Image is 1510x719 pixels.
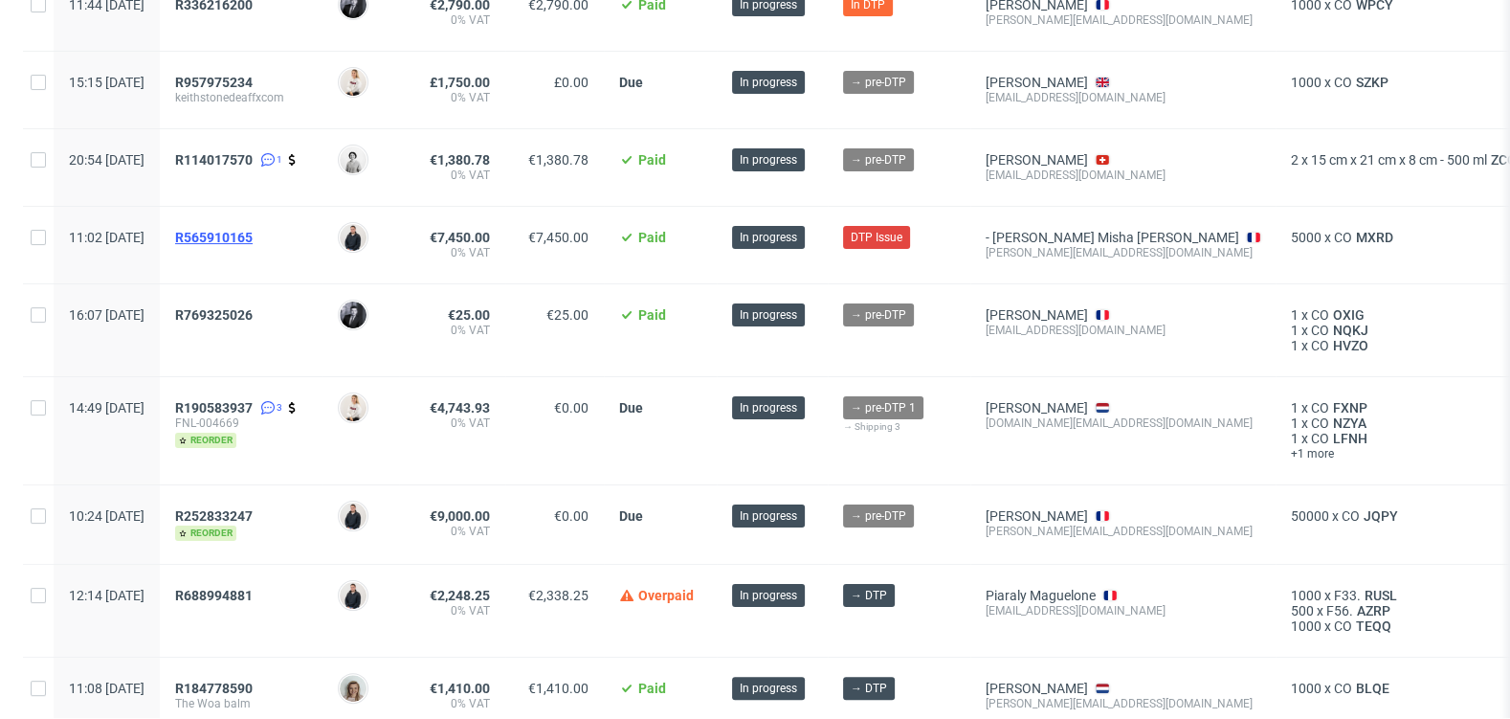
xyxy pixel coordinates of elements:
span: In progress [740,229,797,246]
a: R565910165 [175,230,256,245]
img: Monika Poźniak [340,675,366,702]
span: reorder [175,433,236,448]
a: R190583937 [175,400,256,416]
span: 16:07 [DATE] [69,307,144,323]
span: 0% VAT [414,168,490,183]
span: 0% VAT [414,696,490,711]
span: In progress [740,306,797,324]
span: 0% VAT [414,90,490,105]
a: [PERSON_NAME] [986,508,1088,524]
a: - [PERSON_NAME] Misha [PERSON_NAME] [986,230,1239,245]
span: MXRD [1352,230,1397,245]
a: FXNP [1329,400,1371,416]
span: R957975234 [175,75,253,90]
span: 0% VAT [414,323,490,338]
img: Mari Fok [340,69,366,96]
img: Adrian Margula [340,582,366,609]
span: F56. [1326,603,1353,618]
span: → pre-DTP [851,306,906,324]
span: 11:08 [DATE] [69,681,144,696]
a: Piaraly Maguelone [986,588,1096,603]
span: CO [1334,75,1352,90]
span: 1 [1291,323,1299,338]
span: → pre-DTP [851,74,906,91]
span: €25.00 [448,307,490,323]
span: In progress [740,680,797,697]
span: In progress [740,399,797,416]
div: [EMAIL_ADDRESS][DOMAIN_NAME] [986,323,1260,338]
span: 0% VAT [414,12,490,28]
a: R252833247 [175,508,256,524]
span: €2,338.25 [528,588,588,603]
span: 11:02 [DATE] [69,230,144,245]
a: OXIG [1329,307,1368,323]
div: [PERSON_NAME][EMAIL_ADDRESS][DOMAIN_NAME] [986,524,1260,539]
div: → Shipping 3 [843,419,955,435]
a: NQKJ [1329,323,1372,338]
span: £1,750.00 [430,75,490,90]
span: 1000 [1291,681,1321,696]
a: 3 [256,400,282,416]
a: R688994881 [175,588,256,603]
span: CO [1311,431,1329,446]
a: LFNH [1329,431,1371,446]
span: Paid [638,152,666,168]
span: 1000 [1291,618,1321,634]
span: 15:15 [DATE] [69,75,144,90]
span: 3 [277,400,282,416]
div: [DOMAIN_NAME][EMAIL_ADDRESS][DOMAIN_NAME] [986,416,1260,431]
span: Due [619,508,643,524]
span: In progress [740,587,797,604]
span: 500 [1291,603,1314,618]
span: £0.00 [554,75,588,90]
span: 1 [1291,400,1299,416]
span: 0% VAT [414,603,490,618]
span: 1 [1291,416,1299,431]
span: → pre-DTP [851,151,906,169]
span: R252833247 [175,508,253,524]
span: 10:24 [DATE] [69,508,144,524]
a: R957975234 [175,75,256,90]
span: F33. [1334,588,1361,603]
img: Mari Fok [340,394,366,421]
div: [PERSON_NAME][EMAIL_ADDRESS][DOMAIN_NAME] [986,12,1260,28]
span: 50000 [1291,508,1329,524]
span: R565910165 [175,230,253,245]
span: €1,410.00 [430,681,490,696]
a: AZRP [1353,603,1394,618]
span: €1,380.78 [528,152,588,168]
span: The Woa balm [175,696,307,711]
span: 1 [1291,307,1299,323]
a: TEQQ [1352,618,1395,634]
span: €25.00 [546,307,588,323]
span: €7,450.00 [430,230,490,245]
span: €9,000.00 [430,508,490,524]
span: → DTP [851,680,887,697]
a: [PERSON_NAME] [986,400,1088,416]
span: R190583937 [175,400,253,416]
span: €0.00 [554,400,588,416]
span: FNL-004669 [175,416,307,431]
span: → pre-DTP 1 [851,399,916,416]
div: [EMAIL_ADDRESS][DOMAIN_NAME] [986,90,1260,105]
img: Dudek Mariola [340,146,366,173]
span: 0% VAT [414,416,490,431]
span: Due [619,75,643,90]
a: 1 [256,152,282,168]
span: 1000 [1291,75,1321,90]
a: JQPY [1360,508,1402,524]
span: 20:54 [DATE] [69,152,144,168]
span: BLQE [1352,681,1393,696]
a: RUSL [1361,588,1401,603]
a: [PERSON_NAME] [986,75,1088,90]
div: [PERSON_NAME][EMAIL_ADDRESS][DOMAIN_NAME] [986,245,1260,260]
span: Overpaid [638,588,694,603]
span: R688994881 [175,588,253,603]
a: HVZO [1329,338,1372,353]
span: CO [1342,508,1360,524]
span: Due [619,400,643,416]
